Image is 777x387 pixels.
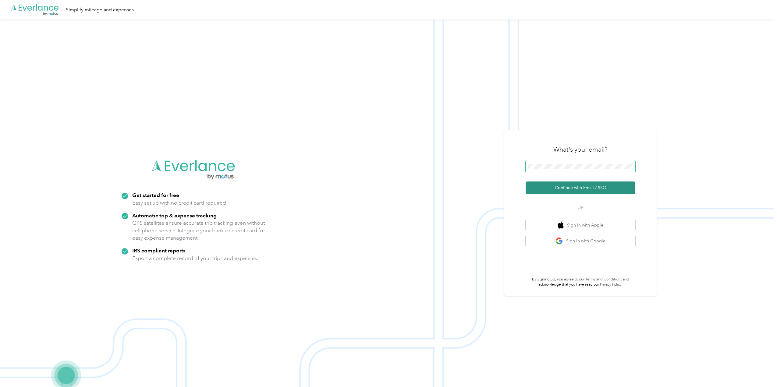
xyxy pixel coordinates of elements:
img: apple logo [558,221,564,229]
button: Continue with Email / SSO [526,181,635,194]
img: google logo [555,237,563,245]
strong: Get started for free [132,192,179,198]
p: By signing up, you agree to our and acknowledge that you have read our . [526,277,635,287]
button: google logoSign in with Google [526,235,635,247]
strong: Automatic trip & expense tracking [132,212,217,219]
p: Easy set up with no credit card required [132,199,226,207]
p: Export a complete record of your trips and expenses. [132,255,258,262]
a: Terms and Conditions [585,277,622,282]
p: GPS satellites ensure accurate trip tracking even without cell phone service. Integrate your bank... [132,219,265,242]
span: OR [570,204,591,211]
div: Simplify mileage and expenses [66,6,134,14]
strong: IRS compliant reports [132,247,186,254]
a: Privacy Policy [600,282,622,287]
h3: What's your email? [553,145,608,154]
button: apple logoSign in with Apple [526,219,635,231]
